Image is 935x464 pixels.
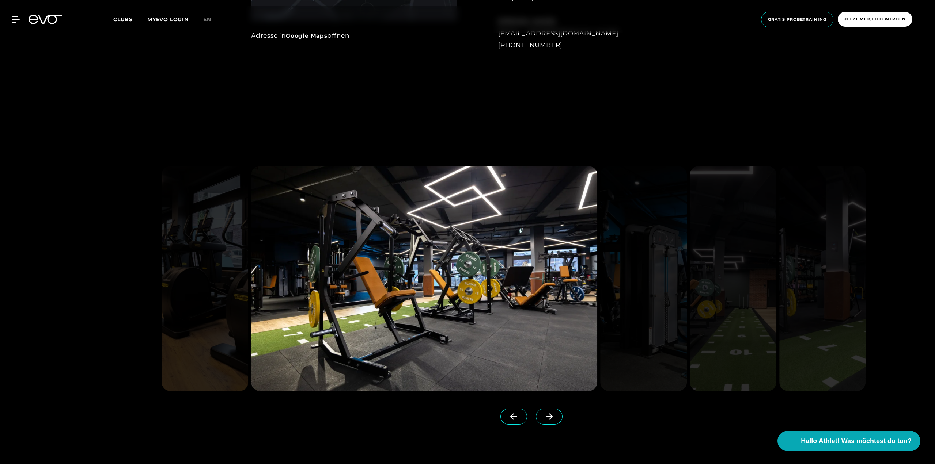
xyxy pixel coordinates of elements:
span: Hallo Athlet! Was möchtest du tun? [801,436,912,446]
img: evofitness [251,166,597,391]
img: evofitness [600,166,687,391]
button: Hallo Athlet! Was möchtest du tun? [777,431,920,451]
span: Jetzt Mitglied werden [844,16,906,22]
img: evofitness [690,166,776,391]
a: MYEVO LOGIN [147,16,189,23]
span: Clubs [113,16,133,23]
a: Gratis Probetraining [759,12,836,27]
a: en [203,15,220,24]
span: Gratis Probetraining [768,16,826,23]
img: evofitness [162,166,248,391]
a: Jetzt Mitglied werden [836,12,915,27]
img: evofitness [779,166,866,391]
a: Clubs [113,16,147,23]
span: en [203,16,211,23]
